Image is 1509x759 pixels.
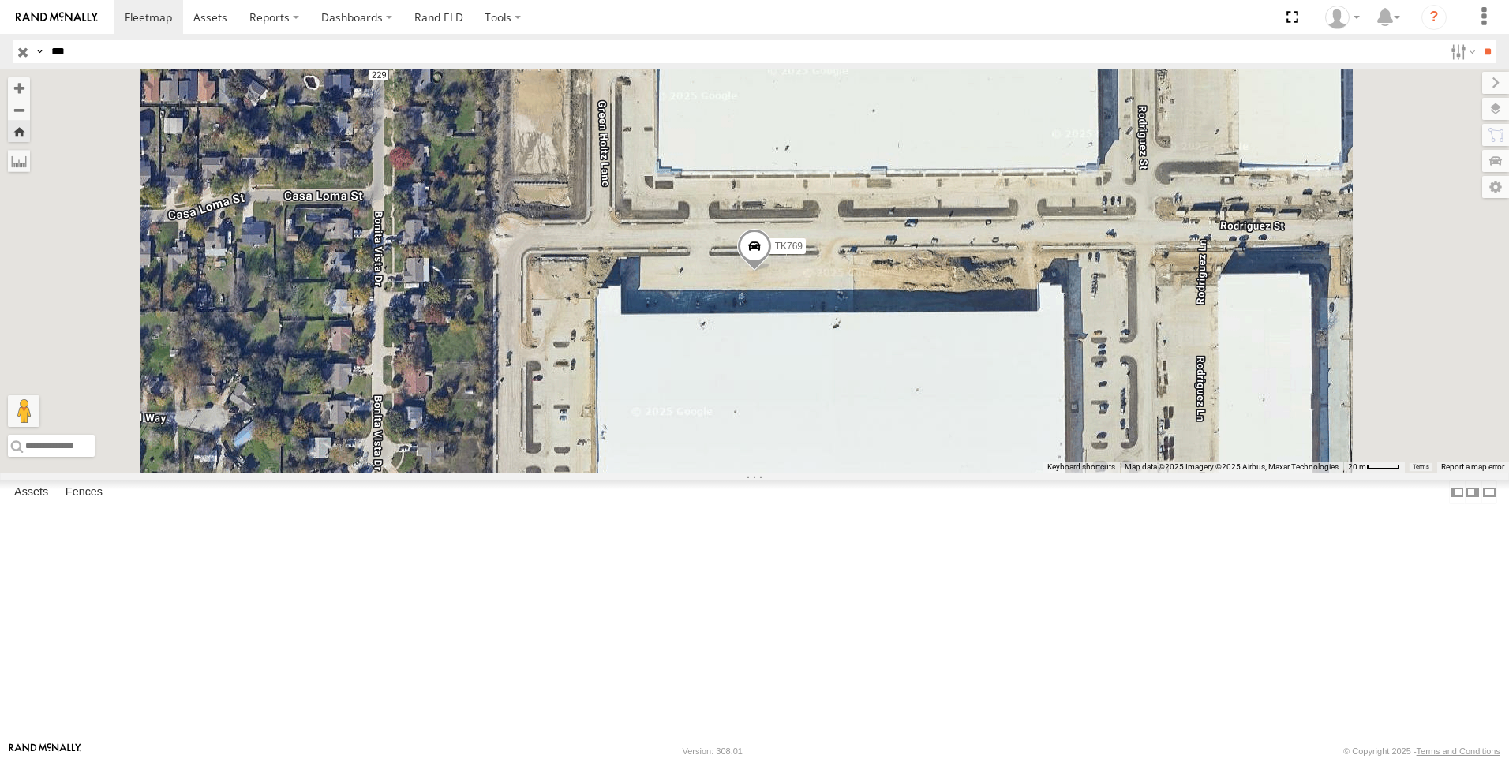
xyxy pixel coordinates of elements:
a: Report a map error [1441,462,1504,471]
label: Measure [8,150,30,172]
div: Norma Casillas [1320,6,1365,29]
a: Visit our Website [9,743,81,759]
label: Dock Summary Table to the Left [1449,480,1465,503]
a: Terms and Conditions [1417,746,1500,756]
a: Terms (opens in new tab) [1413,464,1429,470]
div: © Copyright 2025 - [1343,746,1500,756]
button: Zoom Home [8,121,30,142]
label: Search Filter Options [1444,40,1478,63]
button: Map Scale: 20 m per 39 pixels [1343,462,1405,473]
span: 20 m [1348,462,1366,471]
label: Search Query [33,40,46,63]
label: Fences [58,481,110,503]
button: Zoom out [8,99,30,121]
button: Keyboard shortcuts [1047,462,1115,473]
div: Version: 308.01 [683,746,743,756]
label: Map Settings [1482,176,1509,198]
button: Zoom in [8,77,30,99]
label: Dock Summary Table to the Right [1465,480,1481,503]
span: Map data ©2025 Imagery ©2025 Airbus, Maxar Technologies [1125,462,1339,471]
button: Drag Pegman onto the map to open Street View [8,395,39,427]
label: Assets [6,481,56,503]
label: Hide Summary Table [1481,480,1497,503]
i: ? [1421,5,1447,30]
img: rand-logo.svg [16,12,98,23]
span: TK769 [775,240,803,251]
